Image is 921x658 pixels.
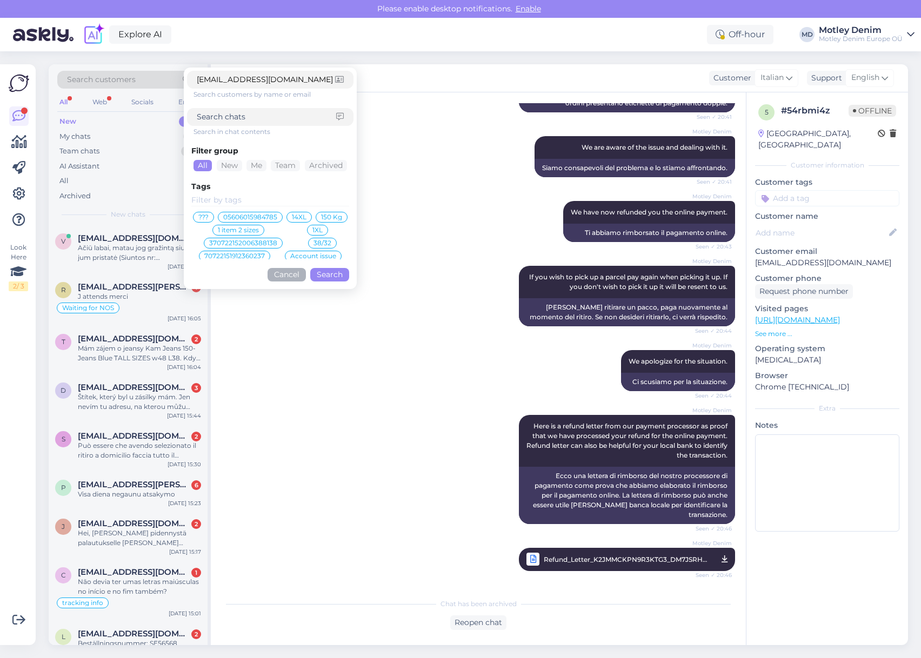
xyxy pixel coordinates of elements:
[191,194,349,206] input: Filter by tags
[519,298,735,326] div: [PERSON_NAME] ritirare un pacco, paga nuovamente al momento del ritiro. Se non desideri ritirarlo...
[169,609,201,617] div: [DATE] 15:01
[9,281,28,291] div: 2 / 3
[198,214,209,220] span: ???
[78,344,201,363] div: Mám zájem o jeansy Kam Jeans 150-Jeans Blue TALL SIZES w48 L38. Kdy budou k dispozici?
[78,334,190,344] span: txto@seznam.cz
[191,432,201,441] div: 2
[519,467,735,524] div: Ecco una lettera di rimborso del nostro processore di pagamento come prova che abbiamo elaborato ...
[191,519,201,529] div: 2
[59,131,90,142] div: My chats
[191,480,201,490] div: 6
[61,386,66,394] span: d
[62,600,103,606] span: tracking info
[755,329,899,339] p: See more ...
[191,629,201,639] div: 2
[183,131,197,142] div: 1
[691,406,732,414] span: Motley Denim
[59,161,99,172] div: AI Assistant
[755,257,899,268] p: [EMAIL_ADDRESS][DOMAIN_NAME]
[691,243,732,251] span: Seen ✓ 20:43
[193,160,212,171] div: All
[191,145,349,157] div: Filter group
[519,548,735,571] a: Motley DenimRefund_Letter_K2JMMCKPN9R3KTG3_DM7JSRHJ46D249R9.pdfSeen ✓ 20:46
[57,95,70,109] div: All
[59,191,91,202] div: Archived
[691,327,732,335] span: Seen ✓ 20:44
[191,383,201,393] div: 3
[755,315,840,325] a: [URL][DOMAIN_NAME]
[59,146,99,157] div: Team chats
[760,72,784,84] span: Italian
[62,633,65,641] span: l
[755,273,899,284] p: Customer phone
[179,116,197,127] div: 17
[755,303,899,314] p: Visited pages
[78,639,201,648] div: Beställningsnummer: SE56568
[193,90,353,99] div: Search customers by name or email
[62,338,65,346] span: t
[78,489,201,499] div: Visa diena negaunu atsakymo
[691,568,732,582] span: Seen ✓ 20:46
[691,113,732,121] span: Seen ✓ 20:41
[176,95,199,109] div: Email
[209,240,277,246] span: 370722152006388138
[755,177,899,188] p: Customer tags
[78,480,190,489] span: Pakutkaite.evelina@gmail.com
[197,74,335,85] input: Search customers
[691,392,732,400] span: Seen ✓ 20:44
[78,243,201,263] div: Ačiū labai, matau jog gražintą siuntą jum pristatė (Siuntos nr: 05606015988764) Norėjau pasiteira...
[78,519,190,528] span: jajeleh@gmail.com
[755,381,899,393] p: Chrome [TECHNICAL_ID]
[691,192,732,200] span: Motley Denim
[755,246,899,257] p: Customer email
[168,314,201,323] div: [DATE] 16:05
[168,263,201,271] div: [DATE] 17:34
[755,420,899,431] p: Notes
[755,354,899,366] p: [MEDICAL_DATA]
[62,522,65,531] span: j
[78,233,190,243] span: vgeduska@gmail.com
[709,72,751,84] div: Customer
[78,431,190,441] span: sambomatteo609@gmail.com
[9,73,29,93] img: Askly Logo
[621,373,735,391] div: Ci scusiamo per la situazione.
[819,26,903,35] div: Motley Denim
[168,460,201,468] div: [DATE] 15:30
[78,382,190,392] span: danav2@seznam.cz
[849,105,896,117] span: Offline
[61,571,66,579] span: c
[78,282,190,292] span: Risi.christophe@neuf.fr
[67,74,136,85] span: Search customers
[755,211,899,222] p: Customer name
[78,577,201,596] div: Não devia ter umas letras maiúsculas no início e no fim também?
[819,35,903,43] div: Motley Denim Europe OÜ
[851,72,879,84] span: English
[78,292,201,301] div: J attends merci
[197,111,336,123] input: Search chats
[181,146,197,157] div: 0
[78,567,190,577] span: cesar77pereira@sapo.pt
[78,528,201,548] div: Hei, [PERSON_NAME] pidennystä palautukselle [PERSON_NAME] pyydättekin tulostamaan jonkun palautus...
[61,237,65,245] span: v
[512,4,544,14] span: Enable
[755,160,899,170] div: Customer information
[191,568,201,578] div: 1
[807,72,842,84] div: Support
[629,357,728,365] span: We apologize for the situation.
[167,412,201,420] div: [DATE] 15:44
[582,143,728,151] span: We are aware of the issue and dealing with it.
[167,363,201,371] div: [DATE] 16:04
[61,286,66,294] span: R
[758,128,878,151] div: [GEOGRAPHIC_DATA], [GEOGRAPHIC_DATA]
[691,127,732,136] span: Motley Denim
[78,629,190,639] span: larsjohan1985@gmail.com
[78,392,201,412] div: Štítek, který byl u zásilky mám. Jen nevím tu adresu, na kterou můžu zboží vrátit, a jakým způsob...
[781,104,849,117] div: # 54rbmi4z
[59,176,69,186] div: All
[169,548,201,556] div: [DATE] 15:17
[90,95,109,109] div: Web
[535,159,735,177] div: Siamo consapevoli del problema e lo stiamo affrontando.
[691,257,732,265] span: Motley Denim
[529,273,729,291] span: If you wish to pick up a parcel pay again when picking it up. If you don't wish to pick it up it ...
[61,484,66,492] span: P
